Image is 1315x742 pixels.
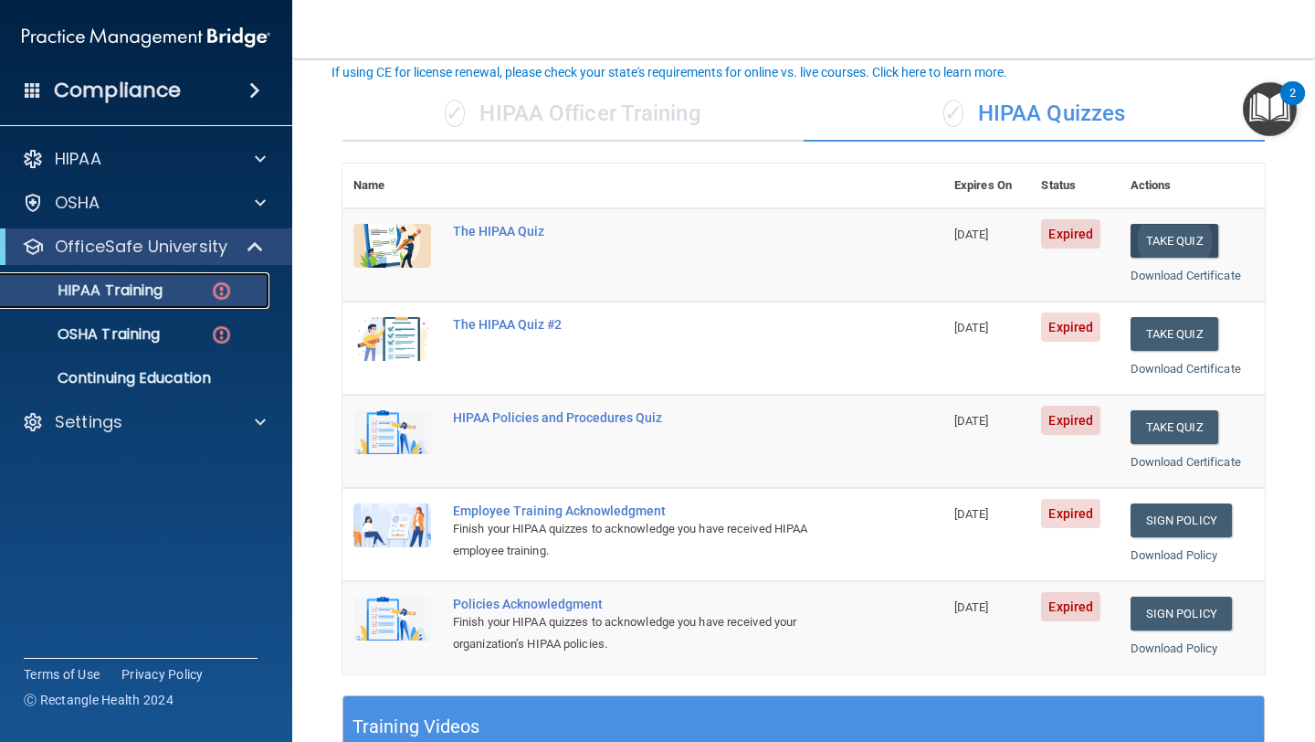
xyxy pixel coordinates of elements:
p: OfficeSafe University [55,236,227,258]
a: Download Certificate [1131,455,1241,469]
img: danger-circle.6113f641.png [210,323,233,346]
span: Expired [1041,499,1100,528]
span: ✓ [943,100,963,127]
p: OSHA Training [12,325,160,344]
button: Take Quiz [1131,224,1218,258]
th: Expires On [943,164,1031,208]
span: [DATE] [954,600,989,614]
a: Privacy Policy [121,665,204,684]
span: [DATE] [954,507,989,521]
button: If using CE for license renewal, please check your state's requirements for online vs. live cours... [329,63,1010,81]
div: HIPAA Policies and Procedures Quiz [453,410,852,425]
a: Download Certificate [1131,362,1241,376]
th: Actions [1120,164,1265,208]
span: [DATE] [954,414,989,428]
button: Take Quiz [1131,317,1218,351]
span: Expired [1041,406,1100,435]
p: HIPAA Training [12,281,163,300]
div: 2 [1289,93,1296,117]
iframe: Drift Widget Chat Controller [999,612,1293,685]
div: The HIPAA Quiz #2 [453,317,852,332]
a: Settings [22,411,266,433]
button: Take Quiz [1131,410,1218,444]
img: PMB logo [22,19,270,56]
span: ✓ [445,100,465,127]
a: Sign Policy [1131,503,1232,537]
div: Finish your HIPAA quizzes to acknowledge you have received your organization’s HIPAA policies. [453,611,852,655]
div: Employee Training Acknowledgment [453,503,852,518]
img: danger-circle.6113f641.png [210,280,233,302]
a: Download Policy [1131,548,1218,562]
a: Sign Policy [1131,597,1232,631]
span: Expired [1041,592,1100,621]
div: HIPAA Officer Training [342,87,804,142]
div: HIPAA Quizzes [804,87,1265,142]
div: If using CE for license renewal, please check your state's requirements for online vs. live cours... [331,66,1007,79]
div: Policies Acknowledgment [453,597,852,611]
a: OfficeSafe University [22,236,265,258]
span: [DATE] [954,228,989,241]
div: Finish your HIPAA quizzes to acknowledge you have received HIPAA employee training. [453,518,852,562]
th: Name [342,164,442,208]
span: Expired [1041,313,1100,342]
th: Status [1030,164,1119,208]
h4: Compliance [54,78,181,103]
span: Expired [1041,219,1100,249]
span: Ⓒ Rectangle Health 2024 [24,691,174,709]
span: [DATE] [954,321,989,334]
button: Open Resource Center, 2 new notifications [1243,82,1297,136]
a: Terms of Use [24,665,100,684]
a: OSHA [22,192,266,214]
a: HIPAA [22,148,266,170]
p: Continuing Education [12,369,261,387]
div: The HIPAA Quiz [453,224,852,238]
p: HIPAA [55,148,101,170]
p: Settings [55,411,122,433]
p: OSHA [55,192,100,214]
a: Download Certificate [1131,269,1241,282]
